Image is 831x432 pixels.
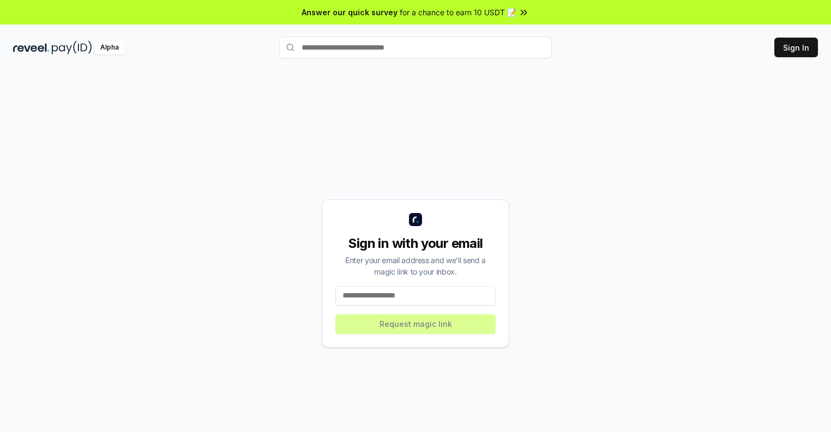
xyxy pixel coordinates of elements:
[302,7,398,18] span: Answer our quick survey
[409,213,422,226] img: logo_small
[13,41,50,54] img: reveel_dark
[94,41,125,54] div: Alpha
[335,235,496,252] div: Sign in with your email
[400,7,516,18] span: for a chance to earn 10 USDT 📝
[335,254,496,277] div: Enter your email address and we’ll send a magic link to your inbox.
[52,41,92,54] img: pay_id
[774,38,818,57] button: Sign In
